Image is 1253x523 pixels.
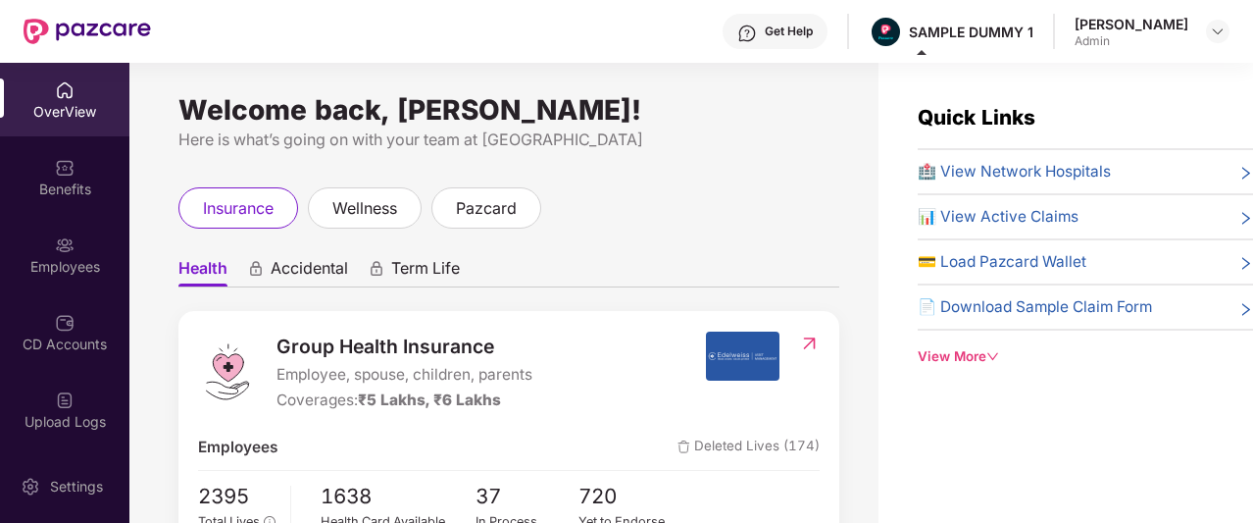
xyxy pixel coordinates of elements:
img: insurerIcon [706,332,779,381]
div: View More [918,346,1253,367]
span: 🏥 View Network Hospitals [918,160,1111,183]
img: logo [198,342,257,401]
span: ₹5 Lakhs, ₹6 Lakhs [358,391,501,409]
div: Coverages: [276,389,532,412]
img: svg+xml;base64,PHN2ZyBpZD0iU2V0dGluZy0yMHgyMCIgeG1sbnM9Imh0dHA6Ly93d3cudzMub3JnLzIwMDAvc3ZnIiB3aW... [21,477,40,497]
img: RedirectIcon [799,334,820,353]
span: Term Life [391,258,460,287]
span: insurance [203,196,274,221]
span: 2395 [198,481,276,513]
span: Quick Links [918,105,1035,130]
img: svg+xml;base64,PHN2ZyBpZD0iRW1wbG95ZWVzIiB4bWxucz0iaHR0cDovL3d3dy53My5vcmcvMjAwMC9zdmciIHdpZHRoPS... [55,235,75,255]
span: 💳 Load Pazcard Wallet [918,250,1086,274]
img: deleteIcon [677,441,690,453]
span: Deleted Lives (174) [677,436,820,459]
span: Employee, spouse, children, parents [276,363,532,387]
span: Group Health Insurance [276,332,532,361]
div: SAMPLE DUMMY 1 [909,23,1033,41]
img: svg+xml;base64,PHN2ZyBpZD0iRHJvcGRvd24tMzJ4MzIiIHhtbG5zPSJodHRwOi8vd3d3LnczLm9yZy8yMDAwL3N2ZyIgd2... [1210,24,1226,39]
div: animation [247,260,265,278]
img: svg+xml;base64,PHN2ZyBpZD0iSG9tZSIgeG1sbnM9Imh0dHA6Ly93d3cudzMub3JnLzIwMDAvc3ZnIiB3aWR0aD0iMjAiIG... [55,80,75,100]
span: 1638 [321,481,476,513]
span: right [1238,164,1253,183]
span: 720 [578,481,682,513]
div: Admin [1075,33,1188,49]
img: svg+xml;base64,PHN2ZyBpZD0iQmVuZWZpdHMiIHhtbG5zPSJodHRwOi8vd3d3LnczLm9yZy8yMDAwL3N2ZyIgd2lkdGg9Ij... [55,158,75,178]
img: svg+xml;base64,PHN2ZyBpZD0iVXBsb2FkX0xvZ3MiIGRhdGEtbmFtZT0iVXBsb2FkIExvZ3MiIHhtbG5zPSJodHRwOi8vd3... [55,391,75,410]
img: Pazcare_Alternative_logo-01-01.png [872,18,900,46]
div: animation [368,260,385,278]
span: 📊 View Active Claims [918,205,1078,229]
span: Health [178,258,227,287]
img: svg+xml;base64,PHN2ZyBpZD0iSGVscC0zMngzMiIgeG1sbnM9Imh0dHA6Ly93d3cudzMub3JnLzIwMDAvc3ZnIiB3aWR0aD... [737,24,757,43]
div: Settings [44,477,109,497]
span: 37 [476,481,579,513]
div: [PERSON_NAME] [1075,15,1188,33]
span: Employees [198,436,277,459]
div: Get Help [765,24,813,39]
span: Accidental [271,258,348,287]
span: right [1238,254,1253,274]
span: right [1238,209,1253,229]
span: right [1238,299,1253,319]
span: pazcard [456,196,517,221]
span: 📄 Download Sample Claim Form [918,295,1152,319]
div: Welcome back, [PERSON_NAME]! [178,102,839,118]
img: svg+xml;base64,PHN2ZyBpZD0iQ0RfQWNjb3VudHMiIGRhdGEtbmFtZT0iQ0QgQWNjb3VudHMiIHhtbG5zPSJodHRwOi8vd3... [55,313,75,333]
div: Here is what’s going on with your team at [GEOGRAPHIC_DATA] [178,128,839,152]
span: down [986,350,999,363]
span: wellness [332,196,397,221]
img: New Pazcare Logo [24,19,151,44]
